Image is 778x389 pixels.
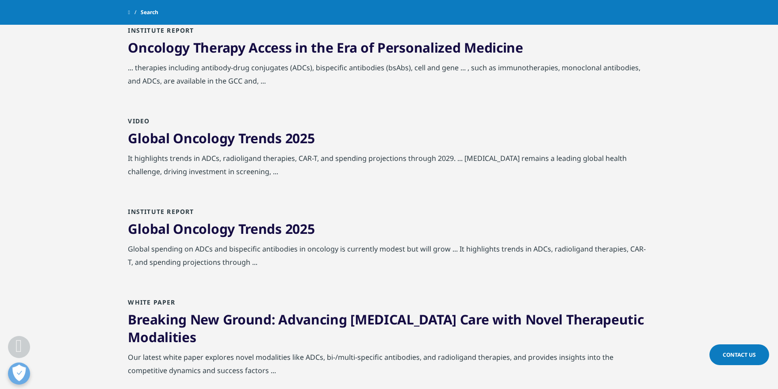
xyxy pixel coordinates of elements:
[128,220,315,238] a: Global Oncology Trends 2025
[128,26,194,34] span: Institute Report
[709,344,769,365] a: Contact Us
[128,117,150,125] span: Video
[128,61,650,92] div: ... therapies including antibody-drug conjugates (ADCs), bispecific antibodies (bsAbs), cell and ...
[128,38,523,57] a: Oncology Therapy Access in the Era of Personalized Medicine
[128,207,194,216] span: Institute Report
[8,362,30,385] button: 打开偏好
[141,4,158,20] span: Search
[128,242,650,273] div: Global spending on ADCs and bispecific antibodies in oncology is currently modest but will grow ....
[128,298,176,306] span: White Paper
[128,351,650,381] div: Our latest white paper explores novel modalities like ADCs, bi-/multi-specific antibodies, and ra...
[723,351,756,358] span: Contact Us
[128,310,644,346] a: Breaking New Ground: Advancing [MEDICAL_DATA] Care with Novel Therapeutic Modalities
[128,129,315,147] a: Global Oncology Trends 2025
[128,152,650,183] div: It highlights trends in ADCs, radioligand therapies, CAR-T, and spending projections through 2029...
